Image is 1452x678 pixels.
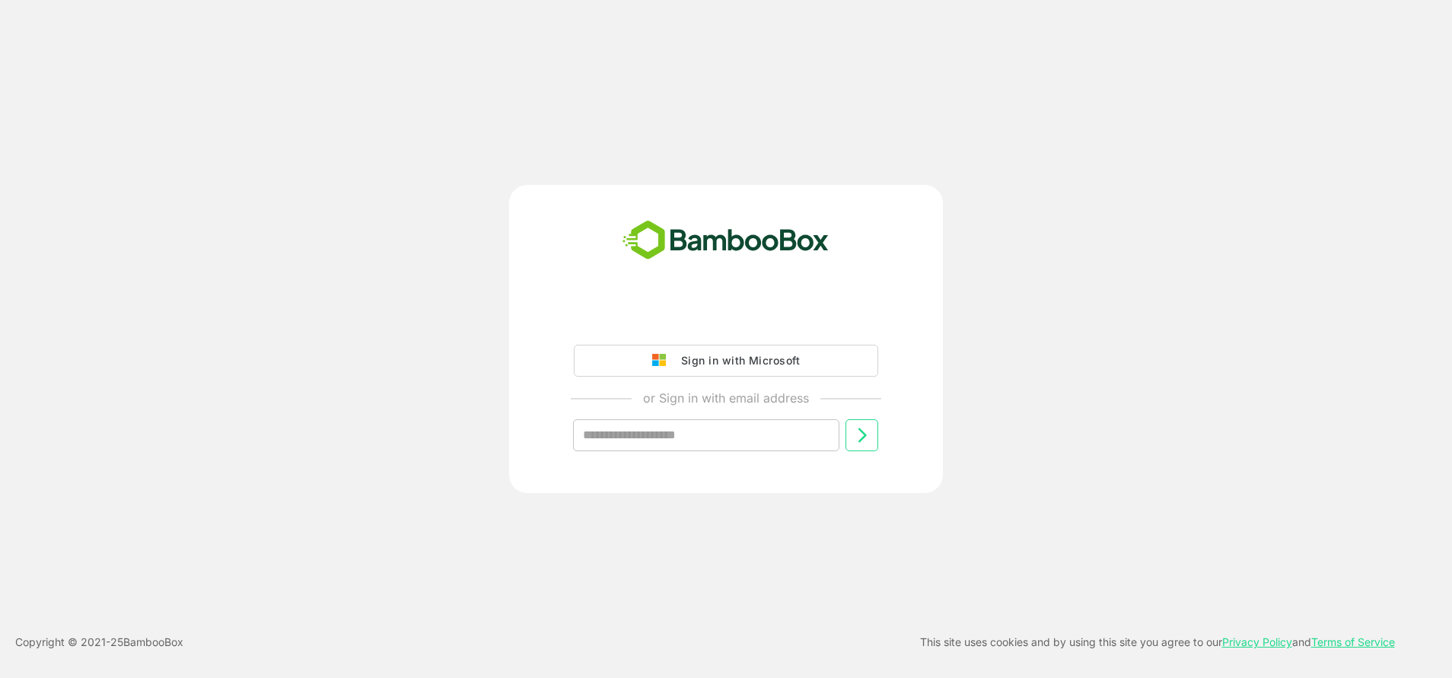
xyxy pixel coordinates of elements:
a: Terms of Service [1311,635,1395,648]
button: Sign in with Microsoft [574,345,878,377]
p: or Sign in with email address [643,389,809,407]
a: Privacy Policy [1222,635,1292,648]
p: This site uses cookies and by using this site you agree to our and [920,633,1395,651]
img: google [652,354,673,368]
div: Sign in with Microsoft [673,351,800,371]
img: bamboobox [614,215,837,266]
p: Copyright © 2021- 25 BambooBox [15,633,183,651]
